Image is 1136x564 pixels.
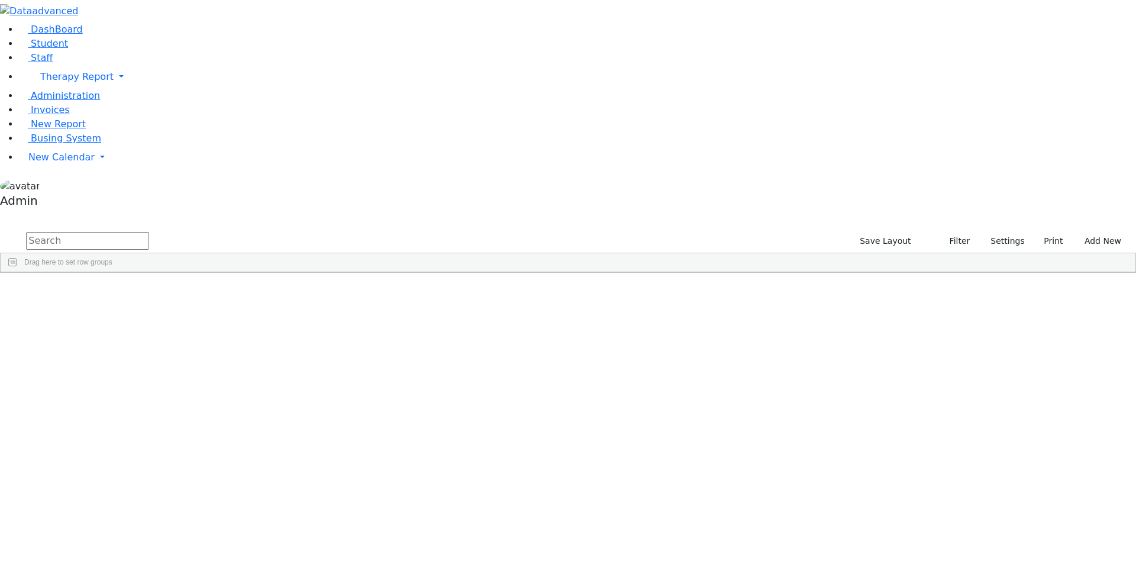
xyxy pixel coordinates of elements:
a: Staff [19,52,53,63]
a: Student [19,38,68,49]
a: New Calendar [19,146,1136,169]
span: Invoices [31,104,70,115]
button: Settings [975,232,1029,250]
a: Busing System [19,133,101,144]
span: DashBoard [31,24,83,35]
span: Administration [31,90,100,101]
button: Save Layout [854,232,916,250]
span: Student [31,38,68,49]
button: Print [1030,232,1069,250]
a: New Report [19,118,86,130]
span: New Calendar [28,152,95,163]
a: DashBoard [19,24,83,35]
input: Search [26,232,149,250]
span: Staff [31,52,53,63]
span: Drag here to set row groups [24,258,112,266]
button: Add New [1073,232,1127,250]
button: Filter [934,232,976,250]
span: Therapy Report [40,71,114,82]
a: Invoices [19,104,70,115]
a: Therapy Report [19,65,1136,89]
a: Administration [19,90,100,101]
span: Busing System [31,133,101,144]
span: New Report [31,118,86,130]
